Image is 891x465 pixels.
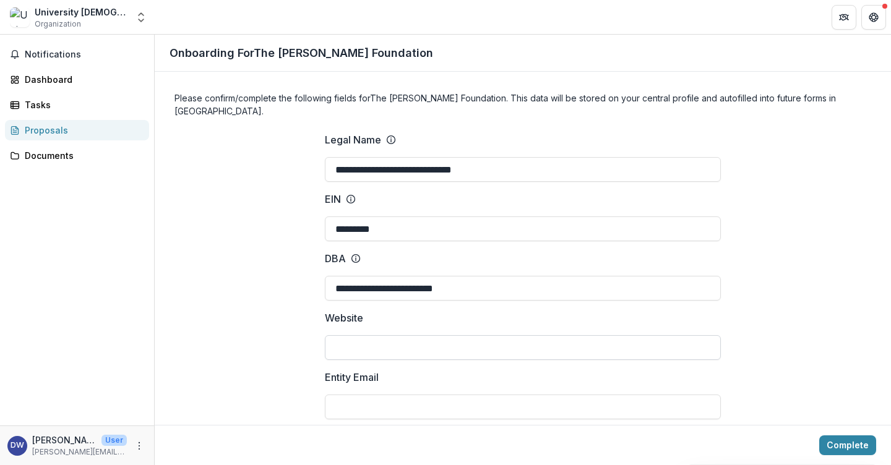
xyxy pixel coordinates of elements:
[5,69,149,90] a: Dashboard
[132,5,150,30] button: Open entity switcher
[35,6,127,19] div: University [DEMOGRAPHIC_DATA] Ministries
[11,442,24,450] div: Danielle Wilcox
[32,433,97,446] p: [PERSON_NAME]
[25,124,139,137] div: Proposals
[25,73,139,86] div: Dashboard
[325,370,379,385] p: Entity Email
[325,310,363,325] p: Website
[32,446,127,458] p: [PERSON_NAME][EMAIL_ADDRESS][DOMAIN_NAME]
[325,192,341,207] p: EIN
[325,132,381,147] p: Legal Name
[5,120,149,140] a: Proposals
[832,5,856,30] button: Partners
[5,45,149,64] button: Notifications
[25,98,139,111] div: Tasks
[5,145,149,166] a: Documents
[5,95,149,115] a: Tasks
[325,251,346,266] p: DBA
[861,5,886,30] button: Get Help
[10,7,30,27] img: University Christian Ministries
[25,149,139,162] div: Documents
[25,49,144,60] span: Notifications
[819,435,876,455] button: Complete
[174,92,871,117] h4: Please confirm/complete the following fields for The [PERSON_NAME] Foundation . This data will be...
[101,435,127,446] p: User
[132,438,147,453] button: More
[35,19,81,30] span: Organization
[170,45,433,61] p: Onboarding For The [PERSON_NAME] Foundation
